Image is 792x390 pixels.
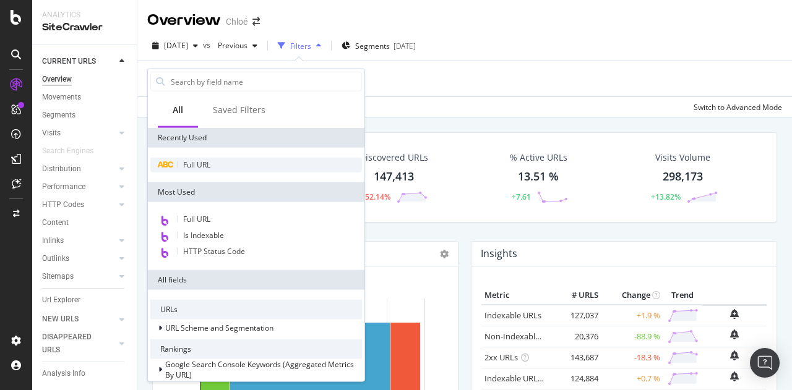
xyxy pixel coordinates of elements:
div: bell-plus [730,309,739,319]
th: # URLS [552,286,601,305]
a: Performance [42,180,116,193]
a: Indexable URLs with Bad H1 [484,373,588,384]
a: Visits [42,127,116,140]
div: All [173,104,183,116]
a: Segments [42,109,128,122]
a: 2xx URLs [484,352,518,363]
div: Search Engines [42,145,93,158]
div: URLs [150,300,362,320]
a: DISAPPEARED URLS [42,331,116,357]
div: Url Explorer [42,294,80,307]
a: Distribution [42,163,116,176]
div: arrow-right-arrow-left [252,17,260,26]
td: +1.9 % [601,305,663,326]
a: Search Engines [42,145,106,158]
span: Full URL [183,214,210,224]
div: Overview [42,73,72,86]
span: Full URL [183,159,210,170]
button: Switch to Advanced Mode [689,97,782,117]
td: -18.3 % [601,347,663,368]
th: Trend [663,286,702,305]
div: All fields [148,270,364,290]
td: 124,884 [552,368,601,389]
th: Metric [481,286,552,305]
div: [DATE] [394,41,416,51]
span: 2025 Sep. 30th [164,40,188,51]
button: Segments[DATE] [337,36,421,56]
div: Overview [147,10,221,31]
span: Previous [213,40,247,51]
a: Content [42,216,128,229]
div: NEW URLS [42,313,79,326]
div: CURRENT URLS [42,55,96,68]
div: Movements [42,91,81,104]
div: Segments [42,109,75,122]
div: Visits [42,127,61,140]
a: Url Explorer [42,294,128,307]
div: Analysis Info [42,367,85,380]
i: Options [440,250,449,258]
div: Recently Used [148,128,364,148]
div: -52.14% [363,192,390,202]
div: HTTP Codes [42,198,84,211]
h4: Insights [481,245,517,262]
span: Segments [355,41,390,51]
button: Filters [273,36,326,56]
div: Open Intercom Messenger [750,348,780,378]
div: Saved Filters [213,104,265,116]
span: URL Scheme and Segmentation [165,323,273,333]
a: HTTP Codes [42,198,116,211]
span: Google Search Console Keywords (Aggregated Metrics By URL) [165,359,354,380]
div: Distribution [42,163,81,176]
div: 298,173 [663,169,703,185]
div: 13.51 % [518,169,559,185]
input: Search by field name [170,72,361,91]
a: Movements [42,91,128,104]
div: Content [42,216,69,229]
a: NEW URLS [42,313,116,326]
td: 20,376 [552,326,601,347]
div: bell-plus [730,371,739,381]
span: Is Indexable [183,230,224,240]
div: Inlinks [42,234,64,247]
div: bell-plus [730,350,739,360]
div: Outlinks [42,252,69,265]
div: bell-plus [730,329,739,339]
button: Previous [213,36,262,56]
a: Analysis Info [42,367,128,380]
div: Sitemaps [42,270,74,283]
div: Rankings [150,339,362,359]
div: +7.61 [512,192,531,202]
div: 147,413 [374,169,414,185]
div: Filters [290,41,311,51]
a: Sitemaps [42,270,116,283]
div: DISAPPEARED URLS [42,331,105,357]
a: Outlinks [42,252,116,265]
th: Change [601,286,663,305]
div: Chloé [226,15,247,28]
a: Non-Indexable URLs [484,331,560,342]
a: Overview [42,73,128,86]
div: SiteCrawler [42,20,127,35]
div: Performance [42,180,85,193]
div: Analytics [42,10,127,20]
div: % Active URLs [510,151,567,164]
td: 127,037 [552,305,601,326]
td: 143,687 [552,347,601,368]
td: -88.9 % [601,326,663,347]
td: +0.7 % [601,368,663,389]
a: Indexable URLs [484,310,541,321]
div: Discovered URLs [359,151,428,164]
div: Most Used [148,182,364,202]
span: vs [203,40,213,50]
a: Inlinks [42,234,116,247]
div: Switch to Advanced Mode [694,102,782,112]
a: CURRENT URLS [42,55,116,68]
div: Visits Volume [655,151,710,164]
button: [DATE] [147,36,203,56]
div: +13.82% [651,192,681,202]
span: HTTP Status Code [183,246,245,256]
